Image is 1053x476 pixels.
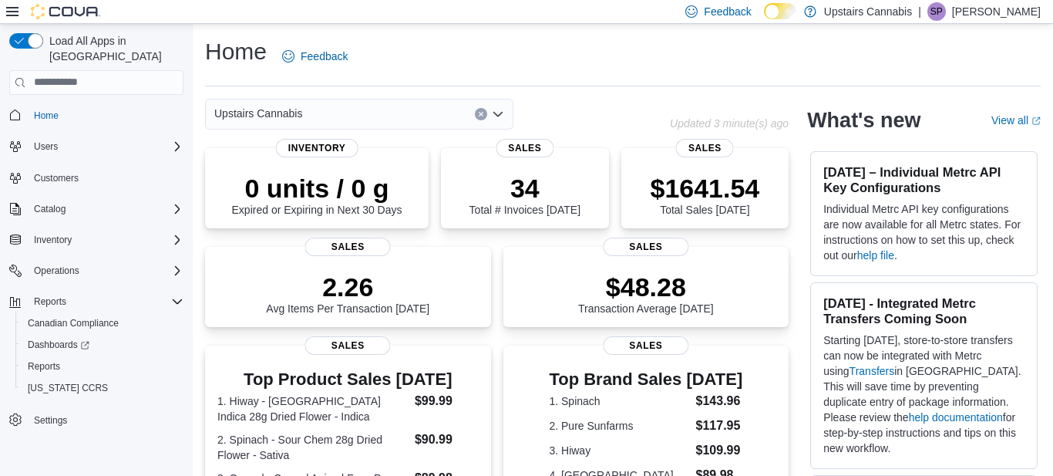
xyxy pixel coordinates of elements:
h2: What's new [807,108,920,133]
input: Dark Mode [764,3,796,19]
a: View allExternal link [991,114,1041,127]
button: Catalog [28,200,72,218]
span: [US_STATE] CCRS [28,382,108,394]
span: Sales [676,139,734,157]
span: Catalog [28,200,183,218]
a: [US_STATE] CCRS [22,379,114,397]
button: Reports [15,356,190,377]
p: Upstairs Cannabis [824,2,912,21]
button: Catalog [3,198,190,220]
p: Starting [DATE], store-to-store transfers can now be integrated with Metrc using in [GEOGRAPHIC_D... [823,333,1024,456]
span: Settings [28,410,183,429]
p: Individual Metrc API key configurations are now available for all Metrc states. For instructions ... [823,201,1024,263]
div: Total # Invoices [DATE] [469,173,580,216]
span: Customers [34,172,79,184]
span: Catalog [34,203,66,215]
button: Open list of options [492,108,504,120]
a: help file [857,249,894,262]
dt: 1. Spinach [549,393,689,409]
span: Reports [22,357,183,376]
span: Reports [28,360,60,373]
span: Reports [28,292,183,311]
button: [US_STATE] CCRS [15,377,190,399]
span: Sales [305,336,391,355]
button: Clear input [475,108,487,120]
div: Total Sales [DATE] [650,173,759,216]
span: Inventory [28,231,183,249]
a: Customers [28,169,85,187]
span: Load All Apps in [GEOGRAPHIC_DATA] [43,33,183,64]
a: help documentation [909,411,1003,424]
button: Reports [3,291,190,312]
dd: $99.99 [415,392,479,410]
svg: External link [1031,116,1041,126]
dd: $143.96 [696,392,743,410]
span: Home [28,106,183,125]
span: Settings [34,414,67,427]
button: Settings [3,408,190,430]
img: Cova [31,4,100,19]
a: Canadian Compliance [22,314,125,333]
span: Inventory [34,234,72,246]
span: SP [930,2,943,21]
span: Customers [28,168,183,187]
button: Operations [3,260,190,282]
dd: $117.95 [696,417,743,435]
div: Sean Paradis [927,2,946,21]
span: Canadian Compliance [22,314,183,333]
dd: $90.99 [415,430,479,449]
nav: Complex example [9,98,183,471]
button: Users [28,137,64,156]
div: Avg Items Per Transaction [DATE] [266,272,429,315]
span: Sales [305,238,391,256]
span: Sales [496,139,553,157]
span: Feedback [301,49,348,64]
span: Dark Mode [764,19,765,20]
a: Feedback [276,41,354,72]
p: | [918,2,921,21]
dt: 1. Hiway - [GEOGRAPHIC_DATA] Indica 28g Dried Flower - Indica [217,393,409,424]
h1: Home [205,36,267,67]
span: Operations [34,265,79,277]
span: Users [34,140,58,153]
span: Sales [603,238,688,256]
p: 34 [469,173,580,204]
span: Upstairs Cannabis [214,104,302,123]
span: Users [28,137,183,156]
a: Home [28,106,65,125]
button: Users [3,136,190,157]
button: Operations [28,262,86,280]
a: Dashboards [22,336,96,354]
p: Updated 3 minute(s) ago [670,117,789,130]
span: Operations [28,262,183,280]
span: Home [34,110,59,122]
dt: 3. Hiway [549,443,689,458]
span: Dashboards [22,336,183,354]
button: Reports [28,292,72,311]
span: Washington CCRS [22,379,183,397]
button: Inventory [28,231,78,249]
button: Customers [3,167,190,189]
p: $48.28 [578,272,714,302]
p: [PERSON_NAME] [952,2,1041,21]
dt: 2. Pure Sunfarms [549,418,689,434]
span: Inventory [276,139,358,157]
h3: Top Product Sales [DATE] [217,370,479,389]
h3: Top Brand Sales [DATE] [549,370,742,389]
span: Canadian Compliance [28,317,119,329]
a: Reports [22,357,66,376]
div: Transaction Average [DATE] [578,272,714,315]
p: $1641.54 [650,173,759,204]
h3: [DATE] – Individual Metrc API Key Configurations [823,164,1024,195]
span: Reports [34,295,66,308]
button: Inventory [3,229,190,251]
span: Feedback [704,4,751,19]
dt: 2. Spinach - Sour Chem 28g Dried Flower - Sativa [217,432,409,463]
h3: [DATE] - Integrated Metrc Transfers Coming Soon [823,295,1024,326]
div: Expired or Expiring in Next 30 Days [232,173,402,216]
a: Dashboards [15,334,190,356]
button: Home [3,104,190,127]
p: 2.26 [266,272,429,302]
dd: $109.99 [696,441,743,460]
button: Canadian Compliance [15,312,190,334]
